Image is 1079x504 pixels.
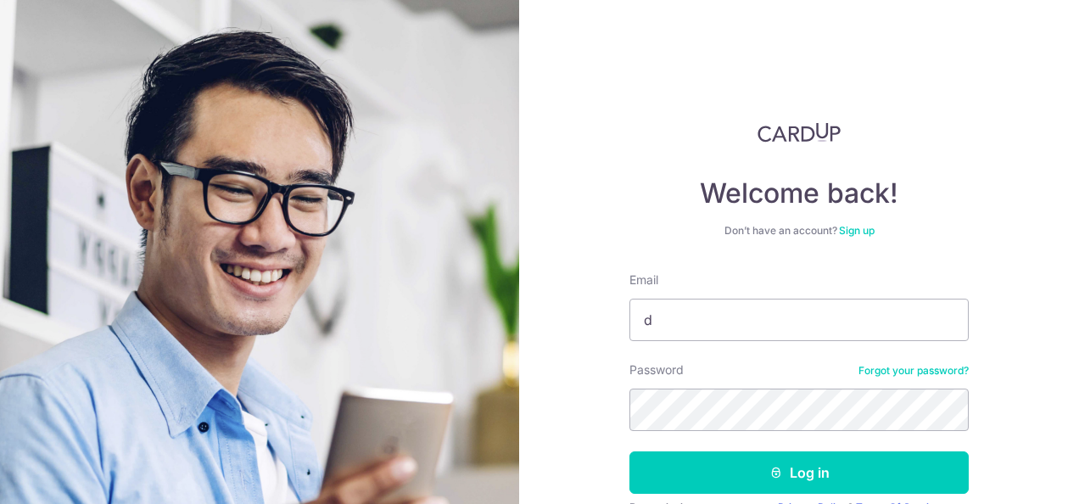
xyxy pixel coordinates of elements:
h4: Welcome back! [629,176,969,210]
div: Don’t have an account? [629,224,969,238]
label: Password [629,361,684,378]
a: Sign up [839,224,875,237]
label: Email [629,272,658,288]
button: Log in [629,451,969,494]
input: Enter your Email [629,299,969,341]
a: Forgot your password? [858,364,969,378]
img: CardUp Logo [758,122,841,143]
